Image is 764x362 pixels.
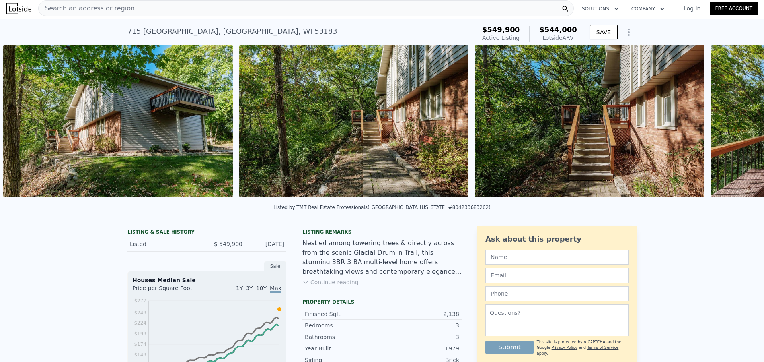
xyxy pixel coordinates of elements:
[302,299,462,305] div: Property details
[382,321,459,329] div: 3
[590,25,618,39] button: SAVE
[537,339,629,356] div: This site is protected by reCAPTCHA and the Google and apply.
[6,3,31,14] img: Lotside
[382,310,459,318] div: 2,138
[539,25,577,34] span: $544,000
[674,4,710,12] a: Log In
[133,284,207,297] div: Price per Square Foot
[382,345,459,352] div: 1979
[246,285,253,291] span: 3Y
[482,35,520,41] span: Active Listing
[625,2,671,16] button: Company
[249,240,284,248] div: [DATE]
[127,229,286,237] div: LISTING & SALE HISTORY
[552,345,577,350] a: Privacy Policy
[485,250,629,265] input: Name
[236,285,243,291] span: 1Y
[475,45,704,197] img: Sale: 169936508 Parcel: 128621928
[239,45,469,197] img: Sale: 169936508 Parcel: 128621928
[134,310,146,316] tspan: $249
[256,285,267,291] span: 10Y
[134,298,146,304] tspan: $277
[305,310,382,318] div: Finished Sqft
[575,2,625,16] button: Solutions
[621,24,637,40] button: Show Options
[134,352,146,358] tspan: $149
[305,333,382,341] div: Bathrooms
[587,345,618,350] a: Terms of Service
[539,34,577,42] div: Lotside ARV
[382,333,459,341] div: 3
[485,234,629,245] div: Ask about this property
[214,241,242,247] span: $ 549,900
[264,261,286,271] div: Sale
[133,276,281,284] div: Houses Median Sale
[302,278,359,286] button: Continue reading
[134,320,146,326] tspan: $224
[710,2,758,15] a: Free Account
[305,345,382,352] div: Year Built
[482,25,520,34] span: $549,900
[3,45,233,197] img: Sale: 169936508 Parcel: 128621928
[305,321,382,329] div: Bedrooms
[130,240,201,248] div: Listed
[485,268,629,283] input: Email
[39,4,134,13] span: Search an address or region
[485,341,534,354] button: Submit
[127,26,337,37] div: 715 [GEOGRAPHIC_DATA] , [GEOGRAPHIC_DATA] , WI 53183
[134,341,146,347] tspan: $174
[302,229,462,235] div: Listing remarks
[270,285,281,293] span: Max
[302,238,462,277] div: Nestled among towering trees & directly across from the scenic Glacial Drumlin Trail, this stunni...
[273,205,491,210] div: Listed by TMT Real Estate Professionals ([GEOGRAPHIC_DATA][US_STATE] #804233683262)
[485,286,629,301] input: Phone
[134,331,146,337] tspan: $199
